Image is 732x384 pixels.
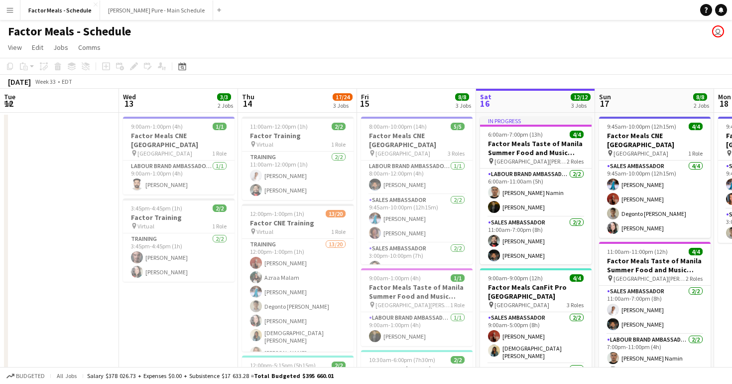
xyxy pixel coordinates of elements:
span: 8:00am-10:00pm (14h) [369,123,427,130]
span: [GEOGRAPHIC_DATA][PERSON_NAME] [375,301,450,309]
span: 3:45pm-4:45pm (1h) [131,204,182,212]
span: [GEOGRAPHIC_DATA] [613,150,668,157]
a: Jobs [49,41,72,54]
app-card-role: Labour Brand Ambassadors2/27:00pm-11:00pm (4h)[PERSON_NAME] Namin[PERSON_NAME] [599,334,711,383]
a: Comms [74,41,105,54]
span: 11:00am-11:00pm (12h) [607,248,668,255]
span: 1 Role [212,222,227,230]
span: 2 Roles [567,158,584,165]
h3: Factor CNE Training [242,218,354,227]
div: 3 Jobs [333,102,352,109]
app-job-card: 3:45pm-4:45pm (1h)2/2Factor Training Virtual1 RoleTraining2/23:45pm-4:45pm (1h)[PERSON_NAME][PERS... [123,198,235,282]
app-job-card: 12:00pm-1:00pm (1h)13/20Factor CNE Training Virtual1 RoleTraining13/2012:00pm-1:00pm (1h)[PERSON_... [242,204,354,352]
app-card-role: Sales Ambassador2/211:00am-7:00pm (8h)[PERSON_NAME][PERSON_NAME] [599,286,711,334]
span: 6:00am-7:00pm (13h) [488,131,543,138]
span: All jobs [55,372,79,380]
span: 4/4 [570,131,584,138]
h3: Factor Meals Taste of Manila Summer Food and Music Festival [GEOGRAPHIC_DATA] [480,139,592,157]
span: [GEOGRAPHIC_DATA][PERSON_NAME] [494,158,567,165]
span: 4/4 [689,248,703,255]
app-card-role: Labour Brand Ambassadors1/19:00am-1:00pm (4h)[PERSON_NAME] [123,161,235,194]
div: In progress [480,117,592,125]
span: Comms [78,43,101,52]
span: 1 Role [331,141,346,148]
button: Factor Meals - Schedule [20,0,100,20]
app-card-role: Sales Ambassador2/211:00am-7:00pm (8h)[PERSON_NAME][PERSON_NAME] [480,217,592,265]
app-job-card: 11:00am-11:00pm (12h)4/4Factor Meals Taste of Manila Summer Food and Music Festival [GEOGRAPHIC_D... [599,242,711,383]
app-user-avatar: Tifany Scifo [712,25,724,37]
a: Edit [28,41,47,54]
span: Wed [123,92,136,101]
span: 14 [241,98,254,109]
h3: Factor Meals CNE [GEOGRAPHIC_DATA] [599,131,711,149]
app-card-role: Sales Ambassador2/23:00pm-10:00pm (7h)[PERSON_NAME] [361,243,473,291]
button: [PERSON_NAME] Pure - Main Schedule [100,0,213,20]
span: 3 Roles [567,301,584,309]
span: 12:00pm-5:15pm (5h15m) [250,362,316,369]
app-job-card: In progress6:00am-7:00pm (13h)4/4Factor Meals Taste of Manila Summer Food and Music Festival [GEO... [480,117,592,264]
span: 9:00am-1:00pm (4h) [369,274,421,282]
button: Budgeted [5,371,46,382]
app-job-card: 9:45am-10:00pm (12h15m)4/4Factor Meals CNE [GEOGRAPHIC_DATA] [GEOGRAPHIC_DATA]1 RoleSales Ambassa... [599,117,711,238]
span: Tue [4,92,15,101]
span: 2 Roles [686,275,703,282]
span: Edit [32,43,43,52]
app-job-card: 11:00am-12:00pm (1h)2/2Factor Training Virtual1 RoleTraining2/211:00am-12:00pm (1h)[PERSON_NAME][... [242,117,354,200]
span: Sun [599,92,611,101]
app-job-card: 9:00am-1:00pm (4h)1/1Factor Meals CNE [GEOGRAPHIC_DATA] [GEOGRAPHIC_DATA]1 RoleLabour Brand Ambas... [123,117,235,194]
h3: Factor Meals CNE [GEOGRAPHIC_DATA] [361,131,473,149]
app-card-role: Sales Ambassador2/29:00am-5:00pm (8h)[PERSON_NAME][DEMOGRAPHIC_DATA] [PERSON_NAME] [480,312,592,364]
span: Fri [361,92,369,101]
span: 1/1 [213,123,227,130]
span: 1 Role [331,228,346,235]
div: 8:00am-10:00pm (14h)5/5Factor Meals CNE [GEOGRAPHIC_DATA] [GEOGRAPHIC_DATA]3 RolesLabour Brand Am... [361,117,473,264]
span: 1 Role [688,150,703,157]
span: 9:00am-9:00pm (12h) [488,274,543,282]
span: 16 [479,98,491,109]
span: 3 Roles [448,150,465,157]
h3: Factor Meals Taste of Manila Summer Food and Music Festival [GEOGRAPHIC_DATA] [361,283,473,301]
span: Mon [718,92,731,101]
h1: Factor Meals - Schedule [8,24,131,39]
span: Thu [242,92,254,101]
div: 3 Jobs [456,102,471,109]
span: 17 [598,98,611,109]
span: 11:00am-12:00pm (1h) [250,123,308,130]
span: 2/2 [332,362,346,369]
span: View [8,43,22,52]
span: 17/24 [333,93,353,101]
span: 8/8 [693,93,707,101]
h3: Factor Meals CanFit Pro [GEOGRAPHIC_DATA] [361,365,473,383]
app-card-role: Labour Brand Ambassadors1/19:00am-1:00pm (4h)[PERSON_NAME] [361,312,473,346]
span: 4/4 [570,274,584,282]
span: [GEOGRAPHIC_DATA] [494,301,549,309]
h3: Factor Training [123,213,235,222]
span: 13 [122,98,136,109]
span: 3/3 [217,93,231,101]
app-card-role: Labour Brand Ambassadors1/18:00am-12:00pm (4h)[PERSON_NAME] [361,161,473,194]
app-card-role: Training2/23:45pm-4:45pm (1h)[PERSON_NAME][PERSON_NAME] [123,233,235,282]
span: Week 33 [33,78,58,85]
a: View [4,41,26,54]
div: [DATE] [8,77,31,87]
span: [GEOGRAPHIC_DATA] [137,150,192,157]
span: 2/2 [332,123,346,130]
div: 2 Jobs [218,102,233,109]
span: 4/4 [689,123,703,130]
span: Budgeted [16,373,45,380]
span: 9:00am-1:00pm (4h) [131,123,183,130]
span: 1 Role [450,301,465,309]
div: EDT [62,78,72,85]
app-job-card: 9:00am-1:00pm (4h)1/1Factor Meals Taste of Manila Summer Food and Music Festival [GEOGRAPHIC_DATA... [361,268,473,346]
div: 3 Jobs [571,102,590,109]
h3: Factor Meals Taste of Manila Summer Food and Music Festival [GEOGRAPHIC_DATA] [599,256,711,274]
span: Virtual [137,222,154,230]
div: Salary $378 026.73 + Expenses $0.00 + Subsistence $17 633.28 = [87,372,334,380]
div: 2 Jobs [694,102,709,109]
